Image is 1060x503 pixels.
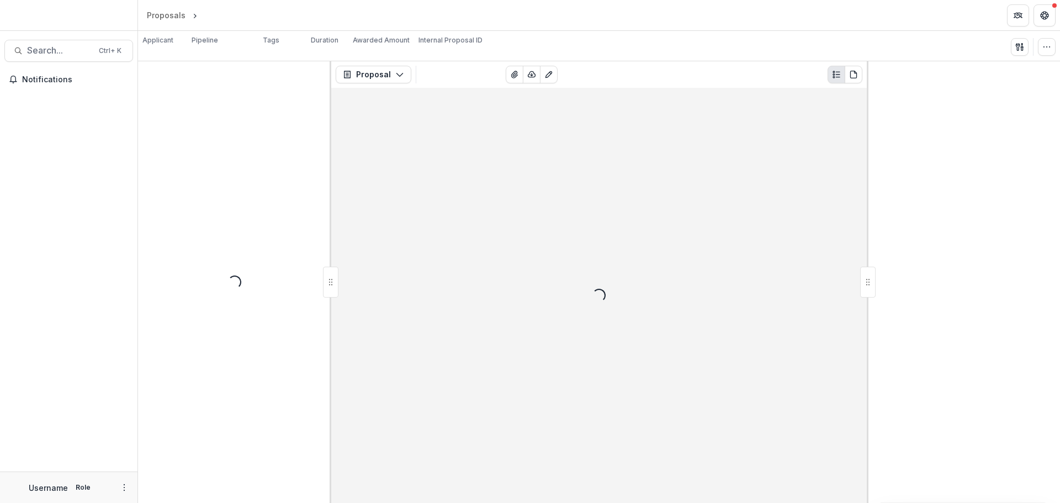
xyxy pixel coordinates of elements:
p: Pipeline [192,35,218,45]
a: Proposals [142,7,190,23]
p: Applicant [142,35,173,45]
button: More [118,481,131,494]
p: Role [72,483,94,493]
button: Proposal [336,66,411,83]
button: PDF view [845,66,862,83]
span: Search... [27,45,92,56]
p: Tags [263,35,279,45]
button: Get Help [1033,4,1056,27]
div: Proposals [147,9,185,21]
button: View Attached Files [506,66,523,83]
button: Search... [4,40,133,62]
p: Duration [311,35,338,45]
nav: breadcrumb [142,7,247,23]
p: Awarded Amount [353,35,410,45]
button: Notifications [4,71,133,88]
button: Plaintext view [828,66,845,83]
button: Edit as form [540,66,558,83]
span: Notifications [22,75,129,84]
p: Username [29,482,68,494]
button: Partners [1007,4,1029,27]
p: Internal Proposal ID [418,35,483,45]
div: Ctrl + K [97,45,124,57]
